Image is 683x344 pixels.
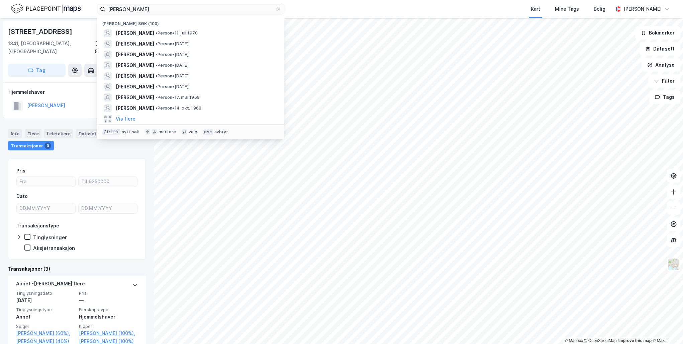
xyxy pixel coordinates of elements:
[156,41,189,47] span: Person • [DATE]
[25,129,41,138] div: Eiere
[33,245,75,251] div: Aksjetransaksjon
[156,95,158,100] span: •
[156,84,158,89] span: •
[97,16,284,28] div: [PERSON_NAME] søk (100)
[156,52,189,57] span: Person • [DATE]
[156,73,189,79] span: Person • [DATE]
[650,312,683,344] iframe: Chat Widget
[8,64,66,77] button: Tag
[79,324,138,329] span: Kjøper
[76,129,101,138] div: Datasett
[649,90,680,104] button: Tags
[116,29,154,37] span: [PERSON_NAME]
[642,58,680,72] button: Analyse
[44,142,51,149] div: 3
[16,307,75,313] span: Tinglysningstype
[156,106,158,111] span: •
[116,40,154,48] span: [PERSON_NAME]
[116,72,154,80] span: [PERSON_NAME]
[156,52,158,57] span: •
[79,307,138,313] span: Eierskapstype
[667,258,680,271] img: Z
[16,313,75,321] div: Annet
[555,5,579,13] div: Mine Tags
[116,115,135,123] button: Vis flere
[11,3,81,15] img: logo.f888ab2527a4732fd821a326f86c7f29.svg
[33,234,67,240] div: Tinglysninger
[16,192,28,200] div: Dato
[156,95,200,100] span: Person • 17. mai 1959
[116,83,154,91] span: [PERSON_NAME]
[17,177,75,187] input: Fra
[618,338,652,343] a: Improve this map
[105,4,276,14] input: Søk på adresse, matrikkel, gårdeiere, leietakere eller personer
[156,63,189,68] span: Person • [DATE]
[17,203,75,213] input: DD.MM.YYYY
[156,41,158,46] span: •
[8,26,74,37] div: [STREET_ADDRESS]
[156,63,158,68] span: •
[16,296,75,304] div: [DATE]
[16,324,75,329] span: Selger
[8,40,95,56] div: 1341, [GEOGRAPHIC_DATA], [GEOGRAPHIC_DATA]
[122,129,139,135] div: nytt søk
[623,5,662,13] div: [PERSON_NAME]
[79,177,137,187] input: Til 9250000
[79,290,138,296] span: Pris
[16,167,25,175] div: Pris
[8,141,54,150] div: Transaksjoner
[79,203,137,213] input: DD.MM.YYYY
[116,93,154,101] span: [PERSON_NAME]
[203,129,213,135] div: esc
[102,129,120,135] div: Ctrl + k
[95,40,146,56] div: [GEOGRAPHIC_DATA], 53/10
[16,280,85,290] div: Annet - [PERSON_NAME] flere
[156,30,158,36] span: •
[650,312,683,344] div: Kontrollprogram for chat
[116,61,154,69] span: [PERSON_NAME]
[156,30,198,36] span: Person • 11. juli 1970
[8,265,146,273] div: Transaksjoner (3)
[565,338,583,343] a: Mapbox
[116,51,154,59] span: [PERSON_NAME]
[159,129,176,135] div: markere
[531,5,540,13] div: Kart
[116,104,154,112] span: [PERSON_NAME]
[156,84,189,89] span: Person • [DATE]
[648,74,680,88] button: Filter
[79,313,138,321] div: Hjemmelshaver
[79,296,138,304] div: —
[214,129,228,135] div: avbryt
[635,26,680,40] button: Bokmerker
[8,129,22,138] div: Info
[16,290,75,296] span: Tinglysningsdato
[8,88,145,96] div: Hjemmelshaver
[584,338,617,343] a: OpenStreetMap
[189,129,198,135] div: velg
[156,106,201,111] span: Person • 14. okt. 1968
[640,42,680,56] button: Datasett
[79,329,138,337] a: [PERSON_NAME] (100%),
[156,73,158,78] span: •
[16,222,59,230] div: Transaksjonstype
[44,129,73,138] div: Leietakere
[594,5,605,13] div: Bolig
[16,329,75,337] a: [PERSON_NAME] (60%),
